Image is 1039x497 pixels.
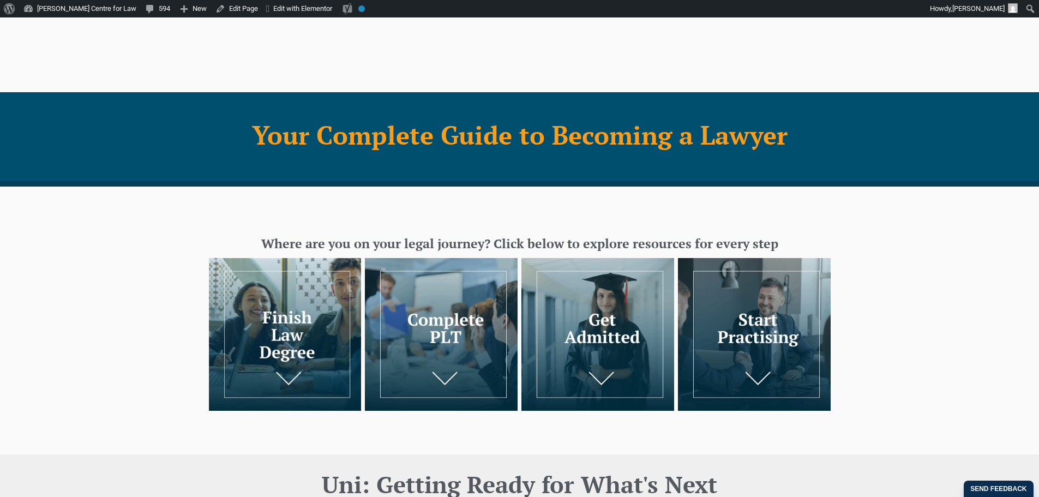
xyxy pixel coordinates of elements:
span: Where are you on your legal journey? Click below to explore resources for every step [261,235,778,252]
span: Edit with Elementor [273,4,332,13]
div: No index [358,5,365,12]
h1: Your Complete Guide to Becoming a Lawyer [214,121,825,148]
span: [PERSON_NAME] [952,4,1005,13]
